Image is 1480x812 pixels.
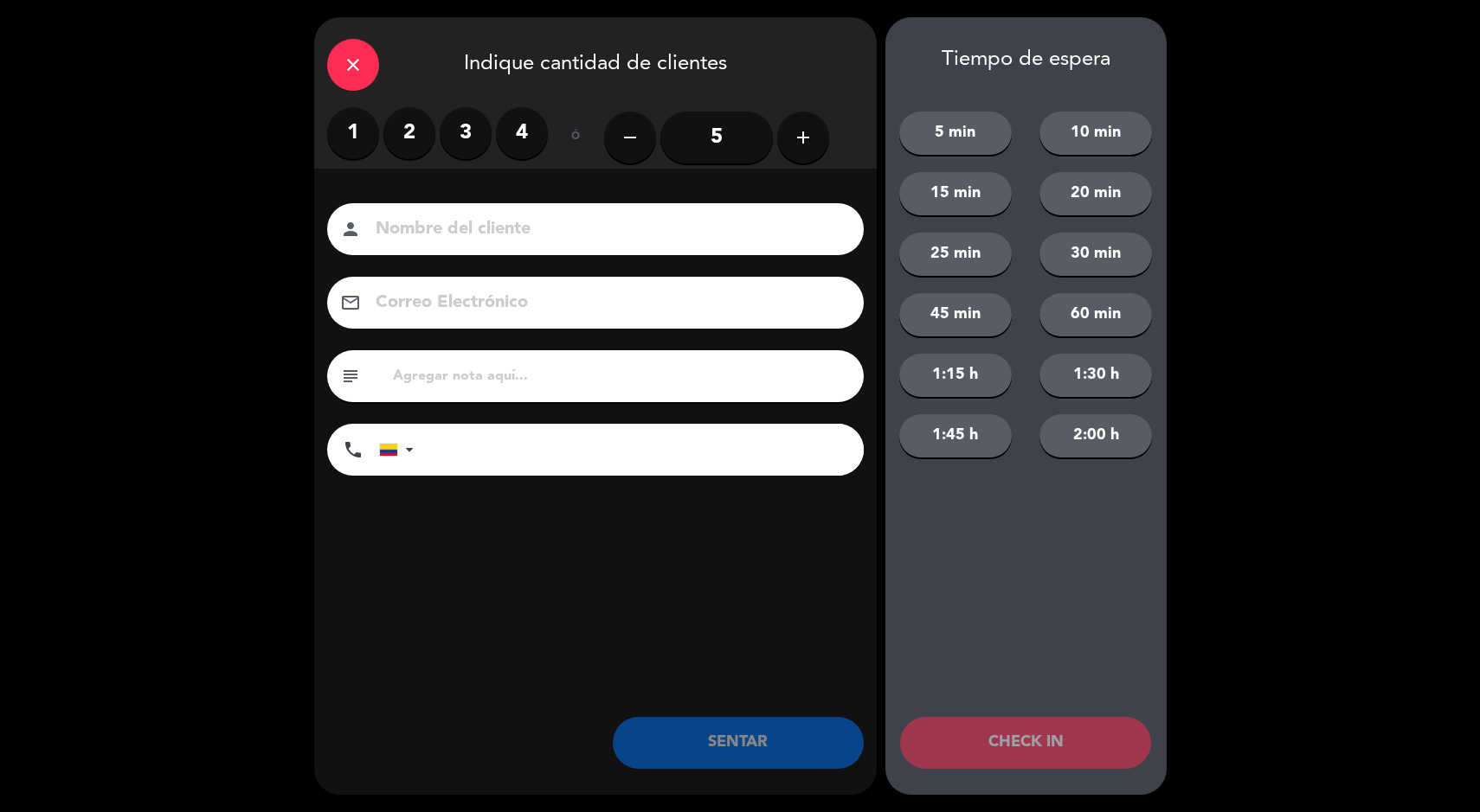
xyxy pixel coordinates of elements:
div: Colombia: +57 [380,425,420,475]
label: 1 [327,107,379,159]
label: 4 [496,107,548,159]
i: phone [343,439,364,460]
div: Tiempo de espera [885,48,1167,73]
div: ó [548,107,604,168]
button: remove [604,112,656,163]
button: SENTAR [613,717,864,769]
button: 20 min [1039,172,1152,215]
input: Agregar nota aquí... [391,364,851,388]
i: remove [620,127,640,148]
button: 45 min [899,293,1012,336]
button: 10 min [1039,112,1152,155]
button: 2:00 h [1039,414,1152,457]
i: email [340,292,361,313]
input: Correo Electrónico [374,288,841,318]
input: Nombre del cliente [374,214,841,245]
button: 1:30 h [1039,354,1152,397]
button: 5 min [899,112,1012,155]
button: 1:45 h [899,414,1012,457]
i: person [340,219,361,240]
button: 15 min [899,172,1012,215]
button: 25 min [899,233,1012,276]
div: Indique cantidad de clientes [314,17,877,107]
button: 1:15 h [899,354,1012,397]
label: 3 [440,107,492,159]
button: 30 min [1039,233,1152,276]
i: add [793,127,814,148]
button: CHECK IN [900,717,1151,769]
label: 2 [383,107,435,159]
button: add [777,112,829,163]
i: close [343,54,364,75]
button: 60 min [1039,293,1152,336]
i: subject [340,366,361,387]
